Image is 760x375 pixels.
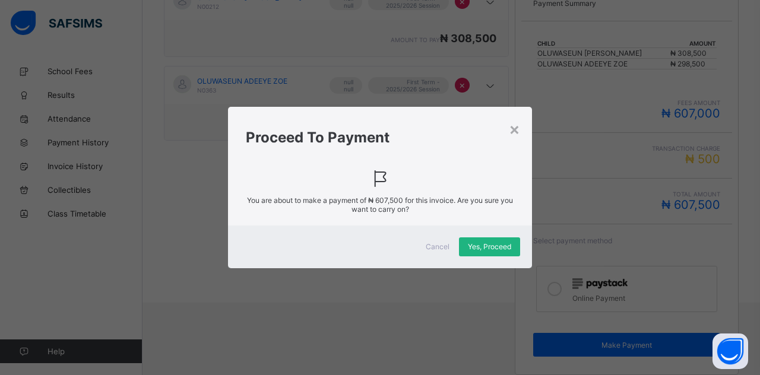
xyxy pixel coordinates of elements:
span: Cancel [426,242,449,251]
span: You are about to make a payment of for this invoice. Are you sure you want to carry on? [246,196,514,214]
span: ₦ 607,500 [368,196,403,205]
button: Open asap [712,333,748,369]
span: Yes, Proceed [468,242,511,251]
h1: Proceed To Payment [246,129,514,146]
div: × [509,119,520,139]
